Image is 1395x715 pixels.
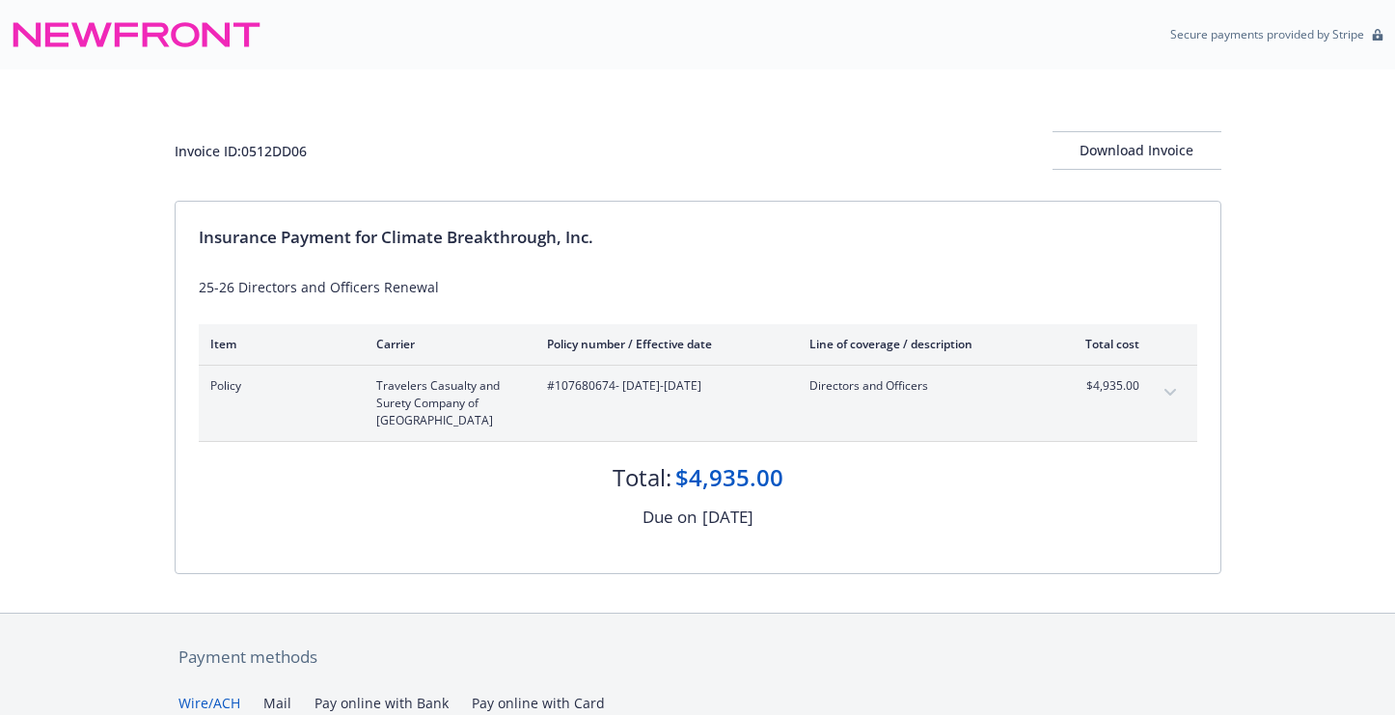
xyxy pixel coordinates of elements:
div: [DATE] [702,505,753,530]
span: Directors and Officers [809,377,1036,395]
p: Secure payments provided by Stripe [1170,26,1364,42]
div: Policy number / Effective date [547,336,779,352]
span: Policy [210,377,345,395]
div: Invoice ID: 0512DD06 [175,141,307,161]
span: Travelers Casualty and Surety Company of [GEOGRAPHIC_DATA] [376,377,516,429]
div: Insurance Payment for Climate Breakthrough, Inc. [199,225,1197,250]
span: #107680674 - [DATE]-[DATE] [547,377,779,395]
div: $4,935.00 [675,461,783,494]
button: Download Invoice [1053,131,1221,170]
div: Total: [613,461,671,494]
div: Download Invoice [1053,132,1221,169]
div: Total cost [1067,336,1139,352]
button: expand content [1155,377,1186,408]
div: PolicyTravelers Casualty and Surety Company of [GEOGRAPHIC_DATA]#107680674- [DATE]-[DATE]Director... [199,366,1197,441]
div: Carrier [376,336,516,352]
div: Due on [643,505,697,530]
div: 25-26 Directors and Officers Renewal [199,277,1197,297]
div: Payment methods [178,645,1217,670]
div: Item [210,336,345,352]
div: Line of coverage / description [809,336,1036,352]
span: $4,935.00 [1067,377,1139,395]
